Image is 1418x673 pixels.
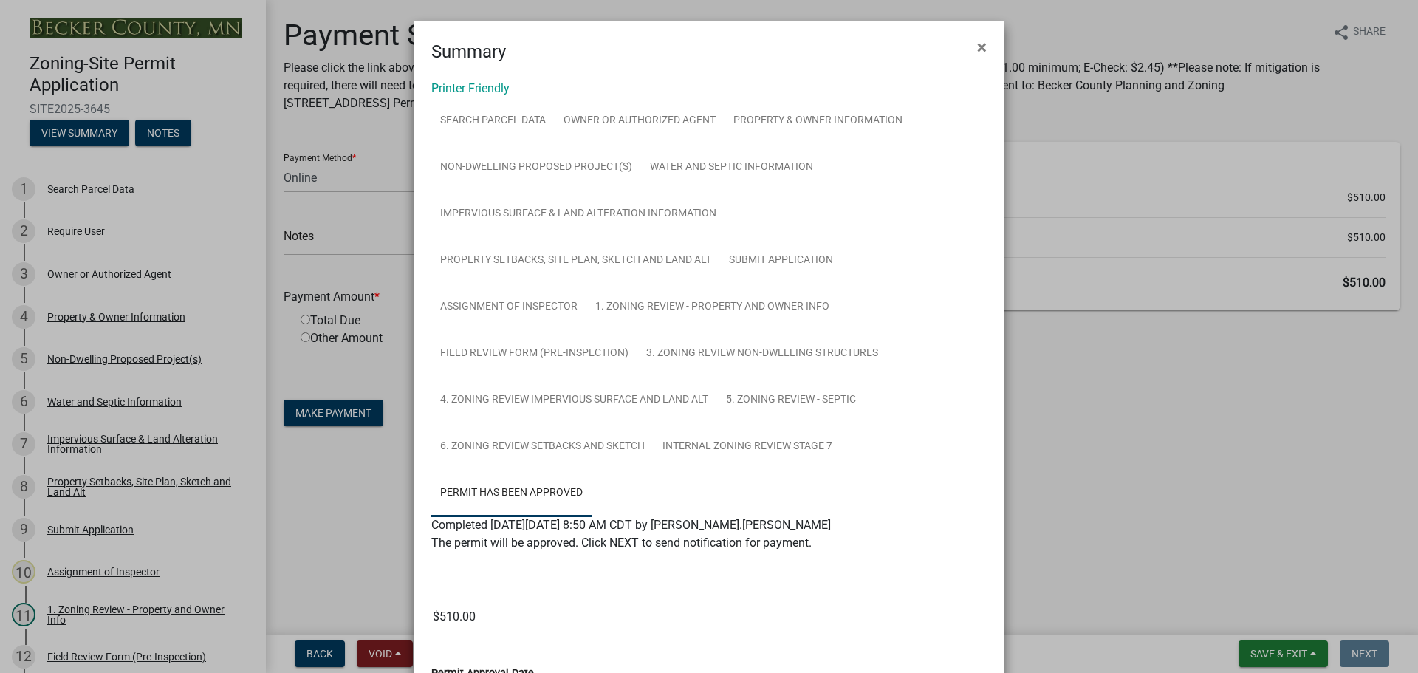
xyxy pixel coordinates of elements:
[431,284,586,331] a: Assignment of Inspector
[977,37,987,58] span: ×
[431,38,506,65] h4: Summary
[431,518,831,532] span: Completed [DATE][DATE] 8:50 AM CDT by [PERSON_NAME].[PERSON_NAME]
[431,237,720,284] a: Property Setbacks, Site Plan, Sketch and Land Alt
[431,377,717,424] a: 4. Zoning Review Impervious Surface and Land Alt
[431,81,510,95] a: Printer Friendly
[431,330,637,378] a: Field Review Form (Pre-Inspection)
[431,98,555,145] a: Search Parcel Data
[555,98,725,145] a: Owner or Authorized Agent
[431,423,654,471] a: 6. Zoning Review Setbacks and Sketch
[431,534,987,552] p: The permit will be approved. Click NEXT to send notification for payment.
[654,423,841,471] a: Internal Zoning Review Stage 7
[431,191,725,238] a: Impervious Surface & Land Alteration Information
[431,144,641,191] a: Non-Dwelling Proposed Project(s)
[965,27,999,68] button: Close
[641,144,822,191] a: Water and Septic Information
[720,237,842,284] a: Submit Application
[725,98,911,145] a: Property & Owner Information
[637,330,887,378] a: 3. Zoning Review Non-Dwelling Structures
[586,284,838,331] a: 1. Zoning Review - Property and Owner Info
[717,377,865,424] a: 5. Zoning Review - Septic
[431,470,592,517] a: Permit Has Been Approved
